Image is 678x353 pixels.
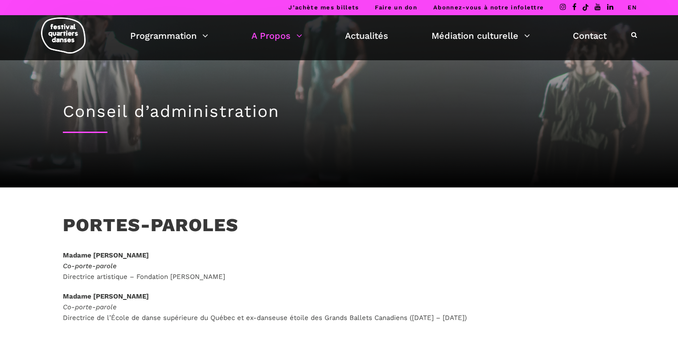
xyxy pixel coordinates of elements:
a: Programmation [130,28,208,43]
a: Médiation culturelle [431,28,530,43]
a: Abonnez-vous à notre infolettre [433,4,544,11]
p: Directrice de l’École de danse supérieure du Québec et ex-danseuse étoile des Grands Ballets Cana... [63,291,501,323]
a: EN [628,4,637,11]
h3: PORTES-PAROLES [63,214,238,237]
strong: Madame [PERSON_NAME] [63,251,149,259]
h1: Conseil d’administration [63,102,616,121]
em: Co-porte-parole [63,303,117,311]
strong: Madame [PERSON_NAME] [63,292,149,300]
span: Co-porte-parole [63,262,117,270]
a: Contact [573,28,607,43]
img: logo-fqd-med [41,17,86,54]
a: J’achète mes billets [288,4,359,11]
a: Actualités [345,28,388,43]
a: A Propos [251,28,302,43]
a: Faire un don [375,4,417,11]
p: Directrice artistique – Fondation [PERSON_NAME] [63,250,501,282]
